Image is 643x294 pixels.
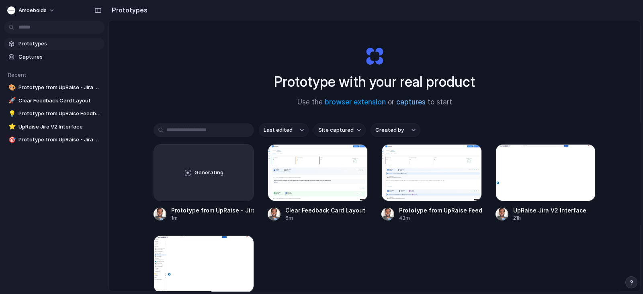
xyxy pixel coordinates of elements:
[381,144,482,222] a: Prototype from UpRaise Feedback ModulePrototype from UpRaise Feedback Module43m
[7,84,15,92] button: 🎨
[8,96,14,105] div: 🚀
[195,169,223,177] span: Generating
[8,83,14,92] div: 🎨
[371,123,420,137] button: Created by
[285,214,365,222] div: 6m
[375,126,404,134] span: Created by
[7,123,15,131] button: ⭐
[313,123,366,137] button: Site captured
[18,40,101,48] span: Prototypes
[7,110,15,118] button: 💡
[4,108,104,120] a: 💡Prototype from UpRaise Feedback Module
[18,110,101,118] span: Prototype from UpRaise Feedback Module
[318,126,354,134] span: Site captured
[171,214,254,222] div: 1m
[4,38,104,50] a: Prototypes
[297,97,452,108] span: Use the or to start
[399,206,482,214] div: Prototype from UpRaise Feedback Module
[513,214,586,222] div: 21h
[4,121,104,133] a: ⭐UpRaise Jira V2 Interface
[496,144,596,222] a: UpRaise Jira V2 InterfaceUpRaise Jira V2 Interface21h
[18,84,101,92] span: Prototype from UpRaise - Jira Feedback v3
[259,123,309,137] button: Last edited
[4,51,104,63] a: Captures
[18,123,101,131] span: UpRaise Jira V2 Interface
[18,6,47,14] span: Amoeboids
[264,126,293,134] span: Last edited
[7,97,15,105] button: 🚀
[4,4,59,17] button: Amoeboids
[8,109,14,118] div: 💡
[396,98,426,106] a: captures
[268,144,368,222] a: Clear Feedback Card LayoutClear Feedback Card Layout6m
[8,135,14,145] div: 🎯
[325,98,386,106] a: browser extension
[4,95,104,107] a: 🚀Clear Feedback Card Layout
[513,206,586,214] div: UpRaise Jira V2 Interface
[18,97,101,105] span: Clear Feedback Card Layout
[274,71,475,92] h1: Prototype with your real product
[109,5,147,15] h2: Prototypes
[171,206,254,214] div: Prototype from UpRaise - Jira Feedback v3
[285,206,365,214] div: Clear Feedback Card Layout
[18,136,101,144] span: Prototype from UpRaise - Jira Feedback
[18,53,101,61] span: Captures
[8,122,14,131] div: ⭐
[399,214,482,222] div: 43m
[8,71,27,78] span: Recent
[7,136,15,144] button: 🎯
[4,134,104,146] a: 🎯Prototype from UpRaise - Jira Feedback
[4,82,104,94] a: 🎨Prototype from UpRaise - Jira Feedback v3
[154,144,254,222] a: GeneratingPrototype from UpRaise - Jira Feedback v31m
